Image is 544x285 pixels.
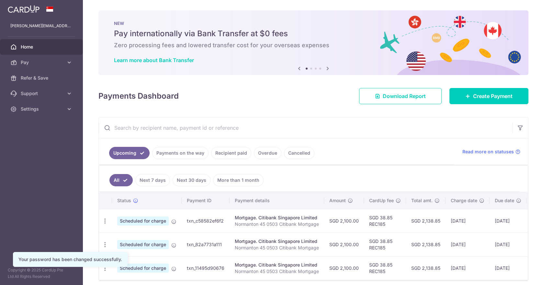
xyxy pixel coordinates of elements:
[324,209,364,233] td: SGD 2,100.00
[109,174,133,186] a: All
[117,197,131,204] span: Status
[117,264,169,273] span: Scheduled for charge
[117,216,169,225] span: Scheduled for charge
[324,233,364,256] td: SGD 2,100.00
[114,21,513,26] p: NEW
[182,233,230,256] td: txn_82a7731a111
[18,256,122,263] div: Your password has been changed successfully.
[211,147,251,159] a: Recipient paid
[21,44,63,50] span: Home
[284,147,314,159] a: Cancelled
[114,57,194,63] a: Learn more about Bank Transfer
[490,233,527,256] td: [DATE]
[98,90,179,102] h4: Payments Dashboard
[446,209,490,233] td: [DATE]
[383,92,426,100] span: Download Report
[446,256,490,280] td: [DATE]
[173,174,210,186] a: Next 30 days
[135,174,170,186] a: Next 7 days
[21,90,63,97] span: Support
[406,209,446,233] td: SGD 2,138.85
[21,75,63,81] span: Refer & Save
[235,221,319,227] p: Normanton 45 0503 Citibank Mortgage
[490,209,527,233] td: [DATE]
[473,92,513,100] span: Create Payment
[495,197,514,204] span: Due date
[235,262,319,268] div: Mortgage. Citibank Singapore Limited
[254,147,281,159] a: Overdue
[364,233,406,256] td: SGD 38.85 REC185
[411,197,433,204] span: Total amt.
[329,197,346,204] span: Amount
[182,256,230,280] td: txn_11495d90676
[98,10,528,75] img: Bank transfer banner
[490,256,527,280] td: [DATE]
[10,23,73,29] p: [PERSON_NAME][EMAIL_ADDRESS][DOMAIN_NAME]
[235,214,319,221] div: Mortgage. Citibank Singapore Limited
[99,117,513,138] input: Search by recipient name, payment id or reference
[406,233,446,256] td: SGD 2,138.85
[117,240,169,249] span: Scheduled for charge
[462,148,520,155] a: Read more on statuses
[21,106,63,112] span: Settings
[235,268,319,275] p: Normanton 45 0503 Citibank Mortgage
[446,233,490,256] td: [DATE]
[109,147,150,159] a: Upcoming
[364,256,406,280] td: SGD 38.85 REC185
[462,148,514,155] span: Read more on statuses
[364,209,406,233] td: SGD 38.85 REC185
[114,28,513,39] h5: Pay internationally via Bank Transfer at $0 fees
[235,245,319,251] p: Normanton 45 0503 Citibank Mortgage
[451,197,477,204] span: Charge date
[8,5,40,13] img: CardUp
[369,197,394,204] span: CardUp fee
[182,209,230,233] td: txn_c58582ef6f2
[213,174,264,186] a: More than 1 month
[406,256,446,280] td: SGD 2,138.85
[21,59,63,66] span: Pay
[449,88,528,104] a: Create Payment
[114,41,513,49] h6: Zero processing fees and lowered transfer cost for your overseas expenses
[230,192,324,209] th: Payment details
[359,88,442,104] a: Download Report
[152,147,209,159] a: Payments on the way
[182,192,230,209] th: Payment ID
[235,238,319,245] div: Mortgage. Citibank Singapore Limited
[324,256,364,280] td: SGD 2,100.00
